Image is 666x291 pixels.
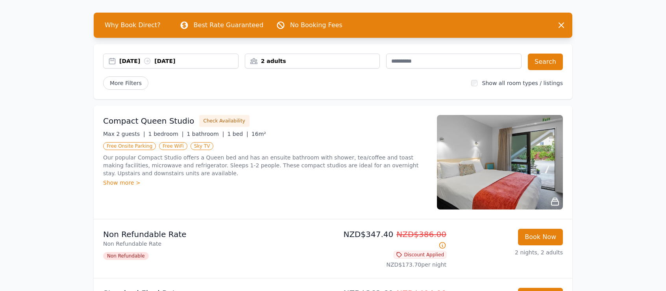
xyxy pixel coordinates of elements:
[103,240,330,248] p: Non Refundable Rate
[252,131,266,137] span: 16m²
[396,230,446,239] span: NZD$386.00
[103,154,427,177] p: Our popular Compact Studio offers a Queen bed and has an ensuite bathroom with shower, tea/coffee...
[103,252,149,260] span: Non Refundable
[482,80,563,86] label: Show all room types / listings
[103,115,194,126] h3: Compact Queen Studio
[199,115,250,127] button: Check Availability
[453,248,563,256] p: 2 nights, 2 adults
[290,20,342,30] p: No Booking Fees
[103,131,145,137] span: Max 2 guests |
[394,251,446,259] span: Discount Applied
[227,131,248,137] span: 1 bed |
[191,142,214,150] span: Sky TV
[148,131,184,137] span: 1 bedroom |
[336,229,446,251] p: NZD$347.40
[528,54,563,70] button: Search
[518,229,563,245] button: Book Now
[119,57,238,65] div: [DATE] [DATE]
[98,17,167,33] span: Why Book Direct?
[103,229,330,240] p: Non Refundable Rate
[245,57,380,65] div: 2 adults
[103,76,148,90] span: More Filters
[187,131,224,137] span: 1 bathroom |
[336,261,446,269] p: NZD$173.70 per night
[194,20,263,30] p: Best Rate Guaranteed
[103,179,427,187] div: Show more >
[103,142,156,150] span: Free Onsite Parking
[159,142,187,150] span: Free WiFi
